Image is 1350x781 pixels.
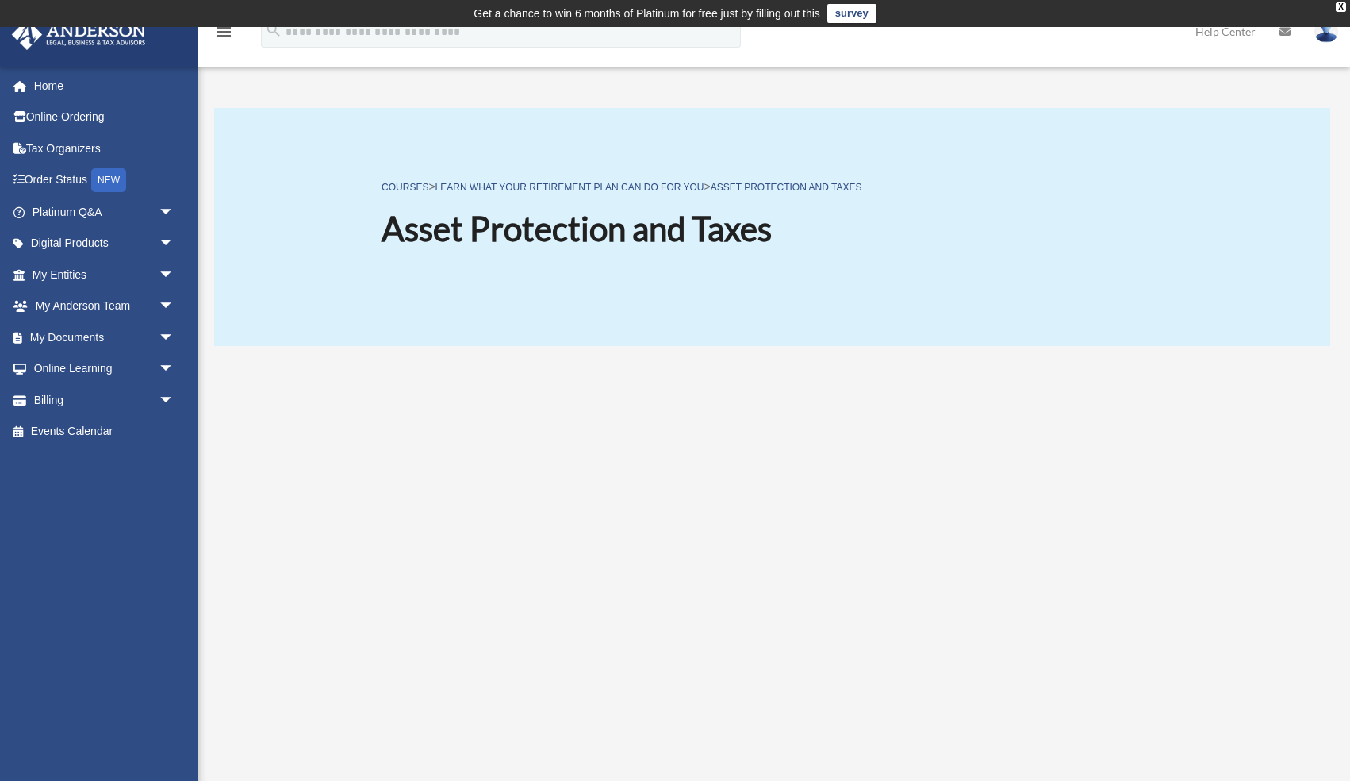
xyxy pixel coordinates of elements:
[159,321,190,354] span: arrow_drop_down
[11,384,198,416] a: Billingarrow_drop_down
[159,353,190,386] span: arrow_drop_down
[159,290,190,323] span: arrow_drop_down
[11,196,198,228] a: Platinum Q&Aarrow_drop_down
[11,164,198,197] a: Order StatusNEW
[435,182,704,193] a: Learn what your Retirement Plan can do for you
[11,416,198,448] a: Events Calendar
[159,228,190,260] span: arrow_drop_down
[382,206,861,252] h1: Asset Protection and Taxes
[7,19,151,50] img: Anderson Advisors Platinum Portal
[11,321,198,353] a: My Documentsarrow_drop_down
[11,70,198,102] a: Home
[1314,20,1338,43] img: User Pic
[1336,2,1346,12] div: close
[11,353,198,385] a: Online Learningarrow_drop_down
[214,22,233,41] i: menu
[265,21,282,39] i: search
[11,133,198,164] a: Tax Organizers
[474,4,820,23] div: Get a chance to win 6 months of Platinum for free just by filling out this
[11,228,198,260] a: Digital Productsarrow_drop_down
[382,177,861,197] p: > >
[711,182,862,193] a: Asset Protection and Taxes
[11,290,198,322] a: My Anderson Teamarrow_drop_down
[382,182,428,193] a: COURSES
[91,168,126,192] div: NEW
[11,259,198,290] a: My Entitiesarrow_drop_down
[159,384,190,417] span: arrow_drop_down
[827,4,876,23] a: survey
[11,102,198,133] a: Online Ordering
[159,196,190,229] span: arrow_drop_down
[214,28,233,41] a: menu
[159,259,190,291] span: arrow_drop_down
